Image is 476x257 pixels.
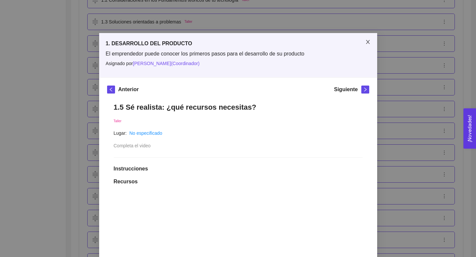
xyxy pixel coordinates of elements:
[114,165,363,172] h1: Instrucciones
[133,61,200,66] span: [PERSON_NAME] ( Coordinador )
[114,143,151,148] span: Completa el video
[114,119,122,123] span: Taller
[362,87,369,92] span: right
[334,86,358,93] h5: Siguiente
[129,130,162,136] a: No especificado
[107,86,115,93] button: left
[106,40,371,48] h5: 1. DESARROLLO DEL PRODUCTO
[114,129,127,137] article: Lugar:
[463,108,476,149] button: Open Feedback Widget
[118,86,139,93] h5: Anterior
[361,86,369,93] button: right
[365,39,371,45] span: close
[114,103,363,112] h1: 1.5 Sé realista: ¿qué recursos necesitas?
[114,178,363,185] h1: Recursos
[107,87,115,92] span: left
[106,50,371,57] span: El emprendedor puede conocer los primeros pasos para el desarrollo de su producto
[106,60,371,67] span: Asignado por
[359,33,377,52] button: Close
